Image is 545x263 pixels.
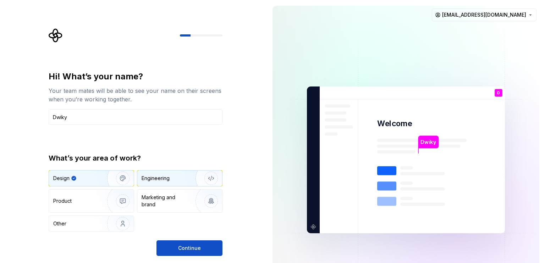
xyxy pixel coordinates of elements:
[53,220,66,227] div: Other
[432,9,536,21] button: [EMAIL_ADDRESS][DOMAIN_NAME]
[425,206,465,215] p: [PERSON_NAME]
[495,97,502,101] p: You
[497,91,500,95] p: D
[53,197,72,205] div: Product
[178,245,201,252] span: Continue
[49,86,222,103] div: Your team mates will be able to see your name on their screens when you’re working together.
[442,11,526,18] span: [EMAIL_ADDRESS][DOMAIN_NAME]
[49,71,222,82] div: Hi! What’s your name?
[49,28,63,43] svg: Supernova Logo
[377,118,412,129] p: Welcome
[142,175,170,182] div: Engineering
[49,153,222,163] div: What’s your area of work?
[420,138,436,146] p: Dwiky
[53,175,70,182] div: Design
[156,240,222,256] button: Continue
[142,194,189,208] div: Marketing and brand
[49,109,222,125] input: Han Solo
